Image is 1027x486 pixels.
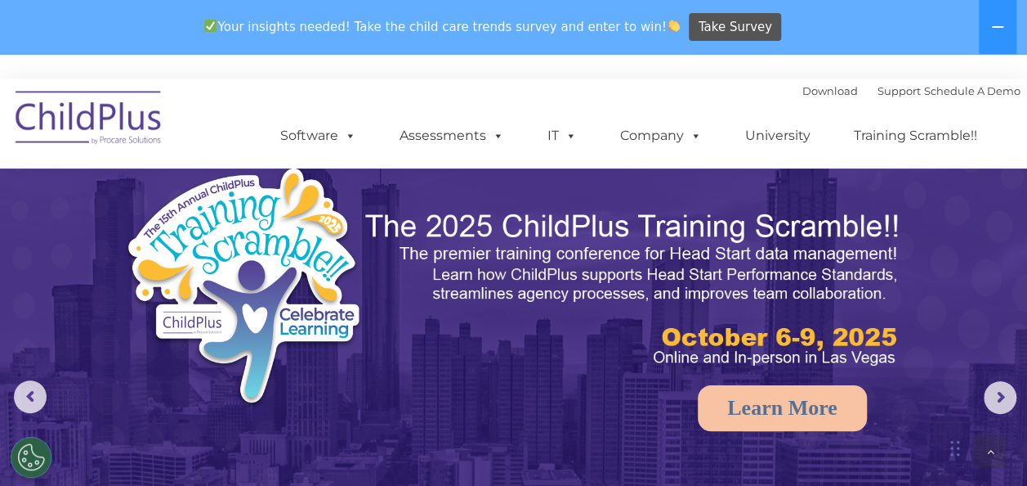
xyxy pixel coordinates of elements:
iframe: Chat Widget [760,309,1027,486]
a: Software [264,119,373,152]
span: Take Survey [699,13,772,42]
a: Company [604,119,718,152]
img: ✅ [204,20,217,32]
button: Cookies Settings [11,437,51,478]
span: Phone number [227,175,297,187]
a: Support [877,84,921,97]
a: Training Scramble!! [837,119,994,152]
a: Assessments [383,119,520,152]
div: Drag [950,424,960,473]
span: Last name [227,108,277,120]
a: Learn More [698,385,867,431]
img: 👏 [668,20,680,32]
font: | [802,84,1020,97]
span: Your insights needed! Take the child care trends survey and enter to win! [198,11,687,43]
a: Download [802,84,858,97]
a: Schedule A Demo [924,84,1020,97]
img: ChildPlus by Procare Solutions [7,79,171,161]
a: IT [531,119,593,152]
a: University [729,119,827,152]
a: Take Survey [689,13,781,42]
